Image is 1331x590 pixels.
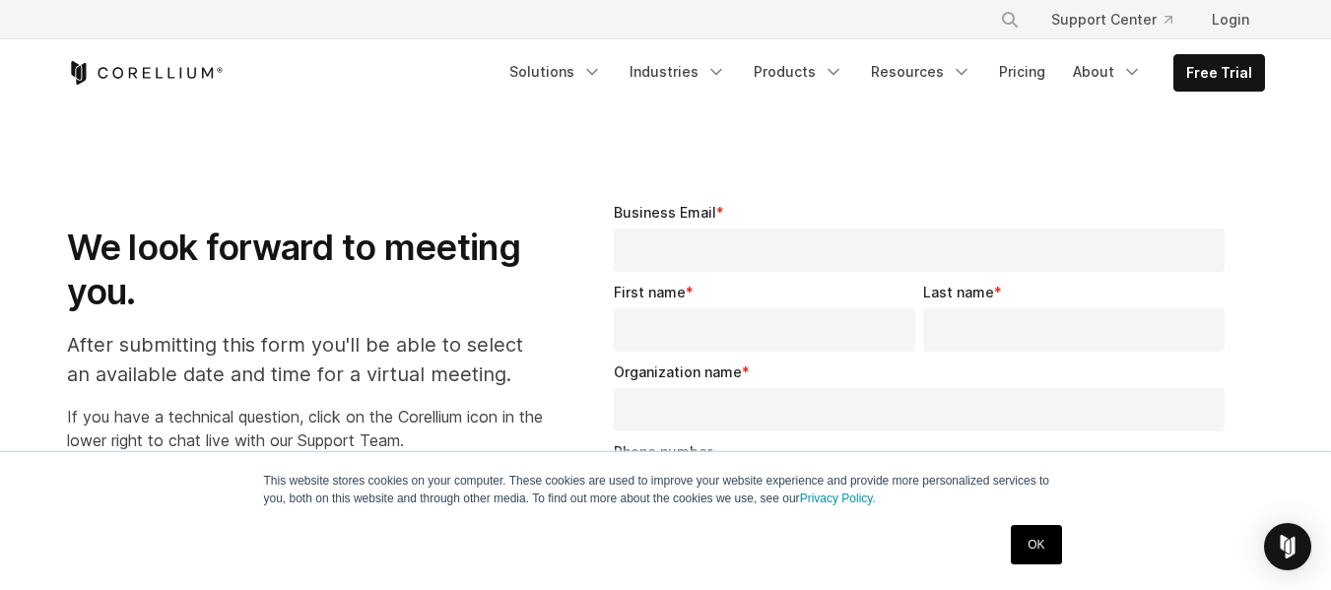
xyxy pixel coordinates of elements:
a: Pricing [987,54,1057,90]
p: If you have a technical question, click on the Corellium icon in the lower right to chat live wit... [67,405,543,452]
div: Navigation Menu [976,2,1265,37]
a: Login [1196,2,1265,37]
a: Free Trial [1174,55,1264,91]
a: Industries [618,54,738,90]
div: Navigation Menu [498,54,1265,92]
a: Resources [859,54,983,90]
div: Open Intercom Messenger [1264,523,1311,570]
p: This website stores cookies on your computer. These cookies are used to improve your website expe... [264,472,1068,507]
span: Last name [923,284,994,300]
p: After submitting this form you'll be able to select an available date and time for a virtual meet... [67,330,543,389]
span: Business Email [614,204,716,221]
a: Products [742,54,855,90]
a: Solutions [498,54,614,90]
a: Privacy Policy. [800,492,876,505]
a: OK [1011,525,1061,564]
a: Support Center [1035,2,1188,37]
span: First name [614,284,686,300]
h1: We look forward to meeting you. [67,226,543,314]
a: About [1061,54,1154,90]
span: Organization name [614,363,742,380]
button: Search [992,2,1028,37]
a: Corellium Home [67,61,224,85]
span: Phone number [614,443,712,460]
